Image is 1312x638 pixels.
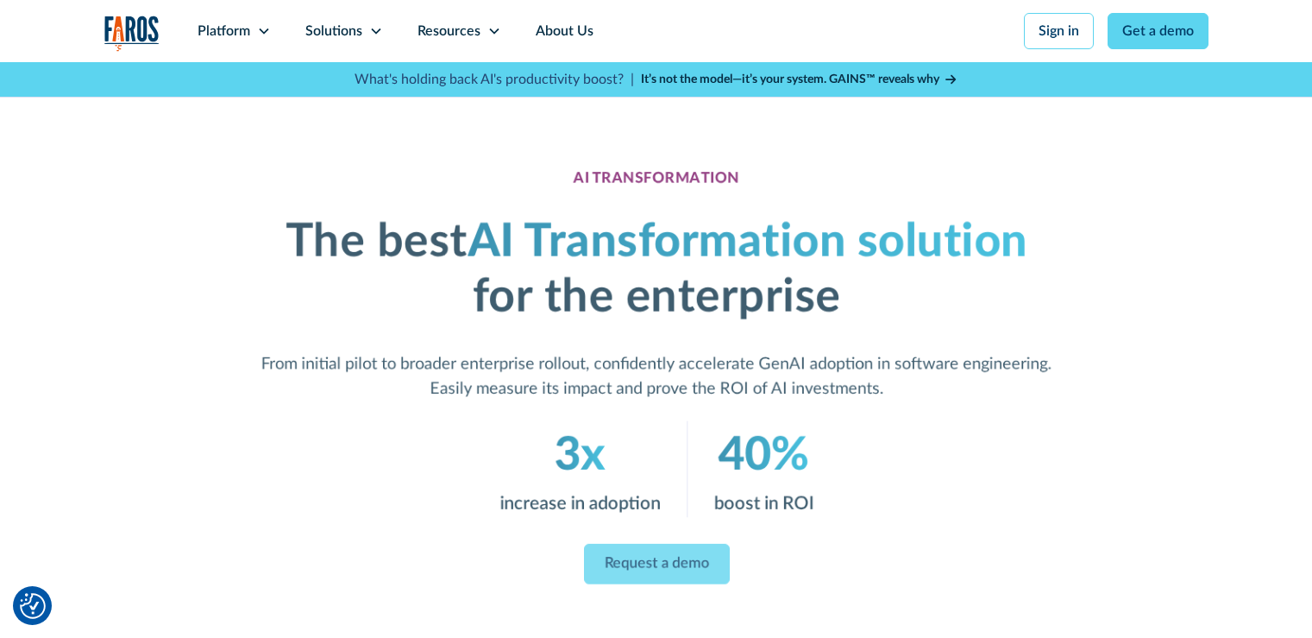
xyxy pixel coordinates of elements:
[467,219,1026,265] em: AI Transformation solution
[104,16,160,51] a: home
[1108,13,1208,49] a: Get a demo
[261,352,1051,401] p: From initial pilot to broader enterprise rollout, confidently accelerate GenAI adoption in softwa...
[20,593,46,619] button: Cookie Settings
[20,593,46,619] img: Revisit consent button
[583,544,729,584] a: Request a demo
[198,21,250,41] div: Platform
[499,490,660,518] p: increase in adoption
[641,73,939,85] strong: It’s not the model—it’s your system. GAINS™ reveals why
[641,71,958,89] a: It’s not the model—it’s your system. GAINS™ reveals why
[305,21,362,41] div: Solutions
[355,69,634,90] p: What's holding back AI's productivity boost? |
[104,16,160,51] img: Logo of the analytics and reporting company Faros.
[285,219,467,265] strong: The best
[718,433,808,478] em: 40%
[713,490,813,518] p: boost in ROI
[1024,13,1094,49] a: Sign in
[417,21,480,41] div: Resources
[573,170,738,188] div: AI TRANSFORMATION
[554,433,605,478] em: 3x
[472,275,840,320] strong: for the enterprise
